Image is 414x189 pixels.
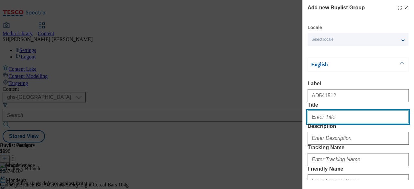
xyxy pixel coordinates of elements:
button: Select locale [308,33,409,46]
p: English [311,61,379,68]
input: Enter Friendly Name [308,174,409,187]
label: Tracking Name [308,145,409,151]
label: Friendly Name [308,166,409,172]
input: Enter Tracking Name [308,153,409,166]
label: Label [308,81,409,87]
span: Select locale [311,37,333,42]
label: Locale [308,26,322,29]
input: Enter Label [308,89,409,102]
h4: Add new Buylist Group [308,4,365,12]
label: Description [308,123,409,129]
label: Title [308,102,409,108]
input: Enter Title [308,110,409,123]
input: Enter Description [308,132,409,145]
